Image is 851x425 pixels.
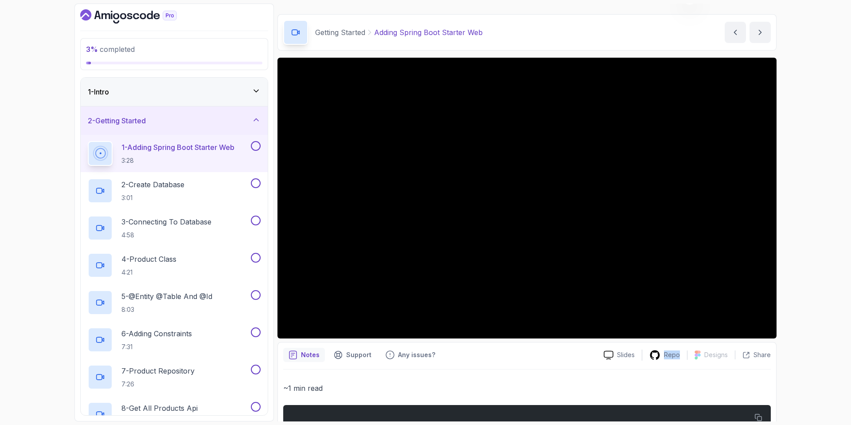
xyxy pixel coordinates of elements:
p: ~1 min read [283,382,771,394]
button: 3-Connecting To Database4:58 [88,216,261,240]
iframe: 1 - Adding Spring Boot Starter Web [277,58,777,338]
p: 2 - Create Database [121,179,184,190]
p: Getting Started [315,27,365,38]
p: Any issues? [398,350,435,359]
p: Support [346,350,371,359]
p: Notes [301,350,320,359]
p: 3 - Connecting To Database [121,216,211,227]
p: 4:58 [121,231,211,240]
p: Repo [664,350,680,359]
button: 4-Product Class4:21 [88,253,261,278]
button: Share [735,350,771,359]
p: 7:26 [121,380,195,389]
p: 8 - Get All Products Api [121,403,198,413]
h3: 1 - Intro [88,87,109,97]
button: Support button [328,348,377,362]
p: 4:21 [121,268,176,277]
p: 3:28 [121,156,234,165]
p: Designs [704,350,728,359]
button: next content [750,22,771,43]
p: 7:31 [121,342,192,351]
p: 5 - @Entity @Table And @Id [121,291,212,302]
button: Feedback button [380,348,441,362]
a: Slides [597,350,642,360]
button: 5-@Entity @Table And @Id8:03 [88,290,261,315]
button: 2-Getting Started [81,106,268,135]
p: 7 - Product Repository [121,366,195,376]
a: Dashboard [80,9,197,24]
p: Slides [617,350,635,359]
button: 7-Product Repository7:26 [88,365,261,390]
p: 1 - Adding Spring Boot Starter Web [121,142,234,153]
button: 1-Adding Spring Boot Starter Web3:28 [88,141,261,166]
p: 4 - Product Class [121,254,176,264]
button: 2-Create Database3:01 [88,178,261,203]
a: Repo [642,350,687,361]
button: 1-Intro [81,78,268,106]
h3: 2 - Getting Started [88,115,146,126]
button: notes button [283,348,325,362]
p: 3:01 [121,193,184,202]
p: Adding Spring Boot Starter Web [374,27,483,38]
p: 6 - Adding Constraints [121,328,192,339]
button: previous content [725,22,746,43]
button: 6-Adding Constraints7:31 [88,327,261,352]
p: Share [753,350,771,359]
p: 8:03 [121,305,212,314]
span: 3 % [86,45,98,54]
span: completed [86,45,135,54]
